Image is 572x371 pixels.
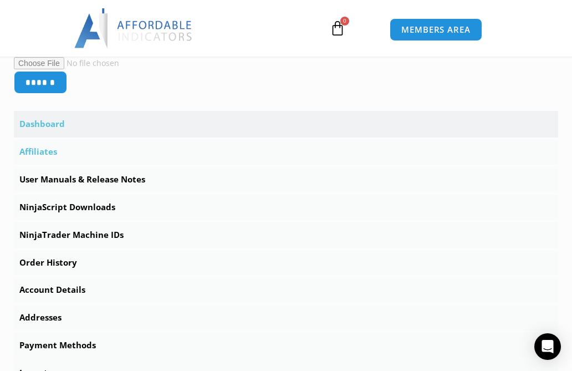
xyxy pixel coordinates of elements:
[313,12,362,44] a: 0
[14,166,558,193] a: User Manuals & Release Notes
[401,26,471,34] span: MEMBERS AREA
[14,332,558,359] a: Payment Methods
[340,17,349,26] span: 0
[390,18,482,41] a: MEMBERS AREA
[14,222,558,248] a: NinjaTrader Machine IDs
[534,333,561,360] div: Open Intercom Messenger
[14,139,558,165] a: Affiliates
[14,277,558,303] a: Account Details
[14,194,558,221] a: NinjaScript Downloads
[74,8,193,48] img: LogoAI | Affordable Indicators – NinjaTrader
[14,111,558,138] a: Dashboard
[14,304,558,331] a: Addresses
[14,250,558,276] a: Order History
